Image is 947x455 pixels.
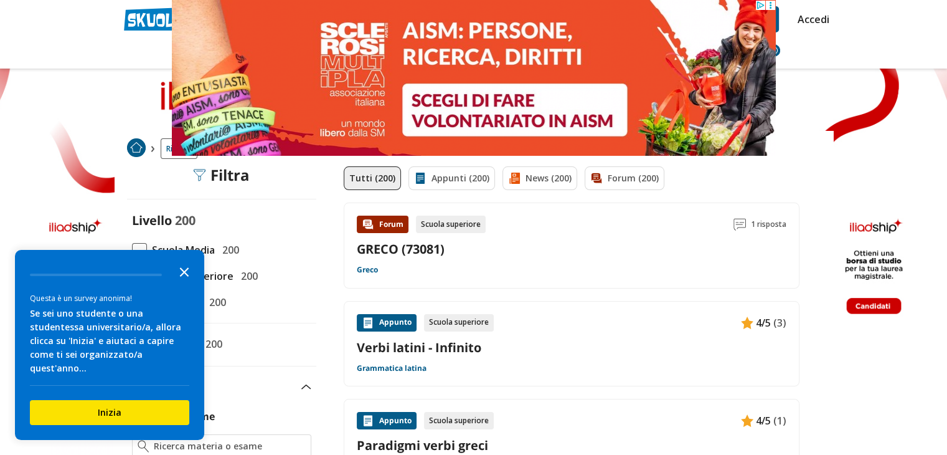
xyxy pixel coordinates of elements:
button: Close the survey [172,259,197,284]
a: Greco [357,265,378,275]
span: 4/5 [756,315,771,331]
img: Forum filtro contenuto [590,172,603,184]
a: News (200) [502,166,577,190]
div: Scuola superiore [416,216,486,233]
span: 1 risposta [751,216,786,233]
div: Filtra [193,166,250,184]
img: Appunti contenuto [362,414,374,427]
img: Apri e chiudi sezione [301,385,311,390]
a: Forum (200) [585,166,664,190]
span: 200 [175,212,196,229]
a: Verbi latini - Infinito [357,339,786,356]
img: Ricerca materia o esame [138,440,149,453]
span: 200 [236,268,258,284]
img: Filtra filtri mobile [193,169,205,181]
img: Appunti contenuto [741,414,753,427]
a: Grammatica latina [357,363,426,373]
span: 4/5 [756,413,771,429]
span: 200 [200,336,222,352]
label: Livello [132,212,172,229]
img: Appunti contenuto [741,317,753,329]
span: (3) [773,315,786,331]
div: Survey [15,250,204,440]
a: Appunti (200) [408,166,495,190]
div: Forum [357,216,408,233]
img: Home [127,138,146,157]
div: Questa è un survey anonima! [30,292,189,304]
button: Inizia [30,400,189,425]
img: Appunti contenuto [362,317,374,329]
input: Ricerca materia o esame [154,440,305,453]
a: Accedi [798,6,824,32]
span: 200 [204,294,226,310]
div: Appunto [357,314,417,332]
div: Scuola superiore [424,314,494,332]
div: Scuola superiore [424,412,494,429]
span: Scuola Media [147,242,215,258]
a: Ricerca [161,138,197,159]
img: Appunti filtro contenuto [414,172,426,184]
a: Paradigmi verbi greci [357,437,786,454]
img: Commenti lettura [733,218,746,231]
a: Tutti (200) [344,166,401,190]
img: Forum contenuto [362,218,374,231]
span: (1) [773,413,786,429]
div: Se sei uno studente o una studentessa universitario/a, allora clicca su 'Inizia' e aiutaci a capi... [30,307,189,375]
img: News filtro contenuto [508,172,521,184]
a: Home [127,138,146,159]
a: GRECO (73081) [357,241,445,257]
span: 200 [217,242,239,258]
div: Appunto [357,412,417,429]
